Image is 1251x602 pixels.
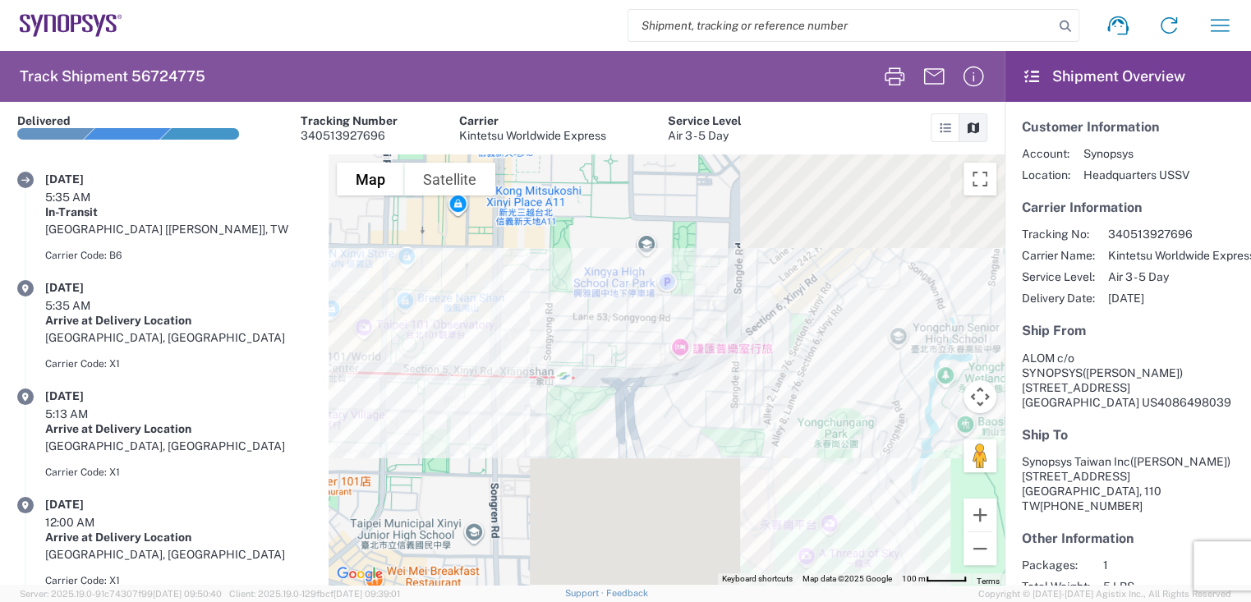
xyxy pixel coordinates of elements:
[45,439,311,453] div: [GEOGRAPHIC_DATA], [GEOGRAPHIC_DATA]
[1022,227,1095,241] span: Tracking No:
[1022,427,1234,443] h5: Ship To
[45,573,311,588] div: Carrier Code: X1
[337,163,404,195] button: Show street map
[1103,579,1197,594] span: 5 LBS
[20,589,222,599] span: Server: 2025.19.0-91c74307f99
[668,128,742,143] div: Air 3 - 5 Day
[45,547,311,562] div: [GEOGRAPHIC_DATA], [GEOGRAPHIC_DATA]
[964,439,996,472] button: Drag Pegman onto the map to open Street View
[333,563,387,585] img: Google
[45,465,311,480] div: Carrier Code: X1
[45,313,311,328] div: Arrive at Delivery Location
[722,573,793,585] button: Keyboard shortcuts
[964,380,996,413] button: Map camera controls
[1022,146,1070,161] span: Account:
[1022,323,1234,338] h5: Ship From
[301,128,398,143] div: 340513927696
[45,248,311,263] div: Carrier Code: B6
[45,298,127,313] div: 5:35 AM
[1040,499,1143,512] span: [PHONE_NUMBER]
[1005,51,1251,102] header: Shipment Overview
[1022,352,1083,379] span: ALOM c/o SYNOPSYS
[1022,531,1234,546] h5: Other Information
[1083,366,1183,379] span: ([PERSON_NAME])
[45,172,127,186] div: [DATE]
[1022,381,1130,394] span: [STREET_ADDRESS]
[45,190,127,204] div: 5:35 AM
[1022,454,1234,513] address: [GEOGRAPHIC_DATA], 110 TW
[45,530,311,545] div: Arrive at Delivery Location
[1022,269,1095,284] span: Service Level:
[45,388,127,403] div: [DATE]
[20,67,205,86] h2: Track Shipment 56724775
[459,128,606,143] div: Kintetsu Worldwide Express
[1022,119,1234,135] h5: Customer Information
[964,532,996,565] button: Zoom out
[301,113,398,128] div: Tracking Number
[897,573,972,585] button: Map Scale: 100 m per 46 pixels
[45,421,311,436] div: Arrive at Delivery Location
[45,515,127,530] div: 12:00 AM
[45,222,311,237] div: [GEOGRAPHIC_DATA] [[PERSON_NAME]], TW
[229,589,400,599] span: Client: 2025.19.0-129fbcf
[45,356,311,371] div: Carrier Code: X1
[1130,455,1230,468] span: ([PERSON_NAME])
[1083,146,1189,161] span: Synopsys
[628,10,1054,41] input: Shipment, tracking or reference number
[1022,558,1090,572] span: Packages:
[1157,396,1231,409] span: 4086498039
[1022,351,1234,410] address: [GEOGRAPHIC_DATA] US
[1022,200,1234,215] h5: Carrier Information
[668,113,742,128] div: Service Level
[565,588,606,598] a: Support
[45,497,127,512] div: [DATE]
[606,588,648,598] a: Feedback
[45,330,311,345] div: [GEOGRAPHIC_DATA], [GEOGRAPHIC_DATA]
[803,574,892,583] span: Map data ©2025 Google
[964,163,996,195] button: Toggle fullscreen view
[17,113,71,128] div: Delivered
[459,113,606,128] div: Carrier
[1103,558,1197,572] span: 1
[1022,291,1095,306] span: Delivery Date:
[964,499,996,531] button: Zoom in
[1022,579,1090,594] span: Total Weight:
[333,563,387,585] a: Open this area in Google Maps (opens a new window)
[1083,168,1189,182] span: Headquarters USSV
[153,589,222,599] span: [DATE] 09:50:40
[45,407,127,421] div: 5:13 AM
[45,204,311,219] div: In-Transit
[977,577,1000,586] a: Terms
[902,574,926,583] span: 100 m
[1022,248,1095,263] span: Carrier Name:
[404,163,495,195] button: Show satellite imagery
[1022,455,1230,483] span: Synopsys Taiwan Inc [STREET_ADDRESS]
[1022,168,1070,182] span: Location:
[45,280,127,295] div: [DATE]
[333,589,400,599] span: [DATE] 09:39:01
[978,586,1231,601] span: Copyright © [DATE]-[DATE] Agistix Inc., All Rights Reserved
